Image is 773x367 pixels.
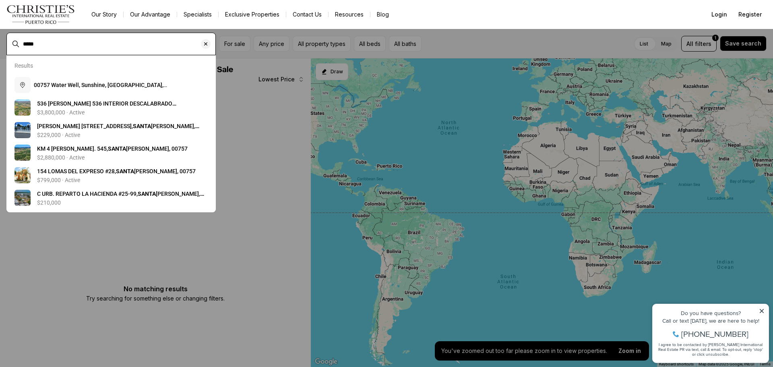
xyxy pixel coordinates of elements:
a: View details: KM 4 CARR. 545 [11,141,211,164]
div: Call or text [DATE], we are here to help! [8,26,116,31]
a: View details: C URB. REPARTO LA HACIENDA #25-99 [11,187,211,209]
p: $210,000 [37,199,61,206]
b: SANTA [138,191,156,197]
a: Blog [370,9,395,20]
span: Register [738,11,762,18]
div: Do you have questions? [8,18,116,24]
span: C URB. REPARTO LA HACIENDA #25-99, [PERSON_NAME], 00757 [37,191,204,205]
p: $2,880,000 · Active [37,154,85,161]
p: Results [14,62,33,69]
button: Contact Us [286,9,328,20]
button: 00757 Water Well, Sunshine, [GEOGRAPHIC_DATA], [GEOGRAPHIC_DATA] [11,74,211,96]
a: View details: 536 CARR 536 INTERIOR DESCALABRADO WARD [11,96,211,119]
a: Exclusive Properties [219,9,286,20]
a: Our Advantage [124,9,177,20]
span: Login [711,11,727,18]
p: $229,000 · Active [37,132,80,138]
b: SANTA [108,145,126,152]
p: $799,000 · Active [37,177,80,183]
a: View details: 154 LOMAS DEL EXPRESO #28 [11,164,211,187]
span: KM 4 [PERSON_NAME]. 545, [PERSON_NAME], 00757 [37,145,188,152]
a: Resources [329,9,370,20]
p: $3,800,000 · Active [37,109,85,116]
a: Our Story [85,9,123,20]
span: 154 LOMAS DEL EXPRESO #28, [PERSON_NAME], 00757 [37,168,196,174]
span: [PERSON_NAME] [STREET_ADDRESS], [PERSON_NAME], 00757 [37,123,199,137]
button: Clear search input [201,33,215,55]
span: 00757 Water Well, Sunshine, [GEOGRAPHIC_DATA], [GEOGRAPHIC_DATA] [34,82,167,96]
img: logo [6,5,75,24]
button: Login [707,6,732,23]
b: SANTA [133,123,151,129]
a: View details: Bo Penuelas CALLE 3 #54 [11,119,211,141]
b: SANTA [116,168,134,174]
a: Specialists [177,9,218,20]
span: I agree to be contacted by [PERSON_NAME] International Real Estate PR via text, call & email. To ... [10,50,115,65]
span: 536 [PERSON_NAME] 536 INTERIOR DESCALABRADO [PERSON_NAME], [PERSON_NAME], 00757 [37,100,176,115]
span: [PHONE_NUMBER] [33,38,100,46]
button: Register [734,6,767,23]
